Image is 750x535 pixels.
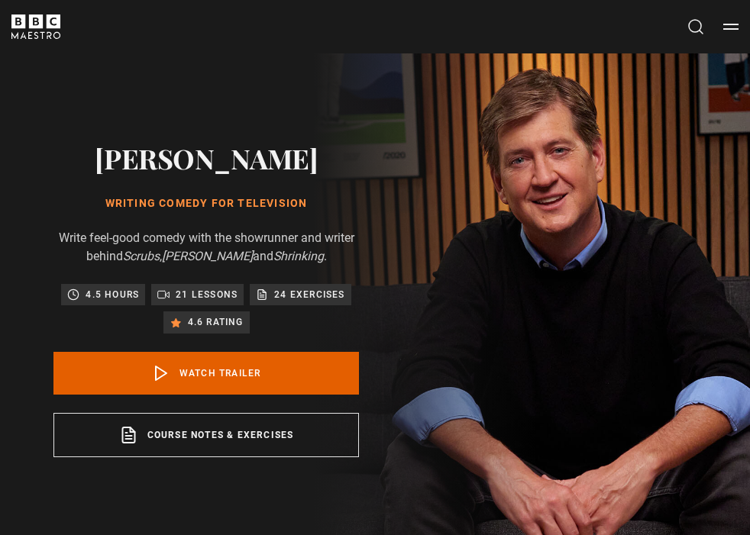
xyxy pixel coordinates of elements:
i: Scrubs [123,249,160,263]
i: [PERSON_NAME] [162,249,253,263]
button: Toggle navigation [723,19,739,34]
p: 4.6 rating [188,314,244,330]
p: 21 lessons [176,287,238,302]
p: 24 exercises [274,287,344,302]
a: Course notes & exercises [53,413,359,457]
h2: [PERSON_NAME] [53,139,359,177]
svg: BBC Maestro [11,15,60,39]
a: Watch Trailer [53,352,359,395]
i: Shrinking [273,249,324,263]
p: 4.5 hours [86,287,139,302]
h1: Writing Comedy for Television [53,196,359,211]
p: Write feel-good comedy with the showrunner and writer behind , and . [53,229,359,266]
